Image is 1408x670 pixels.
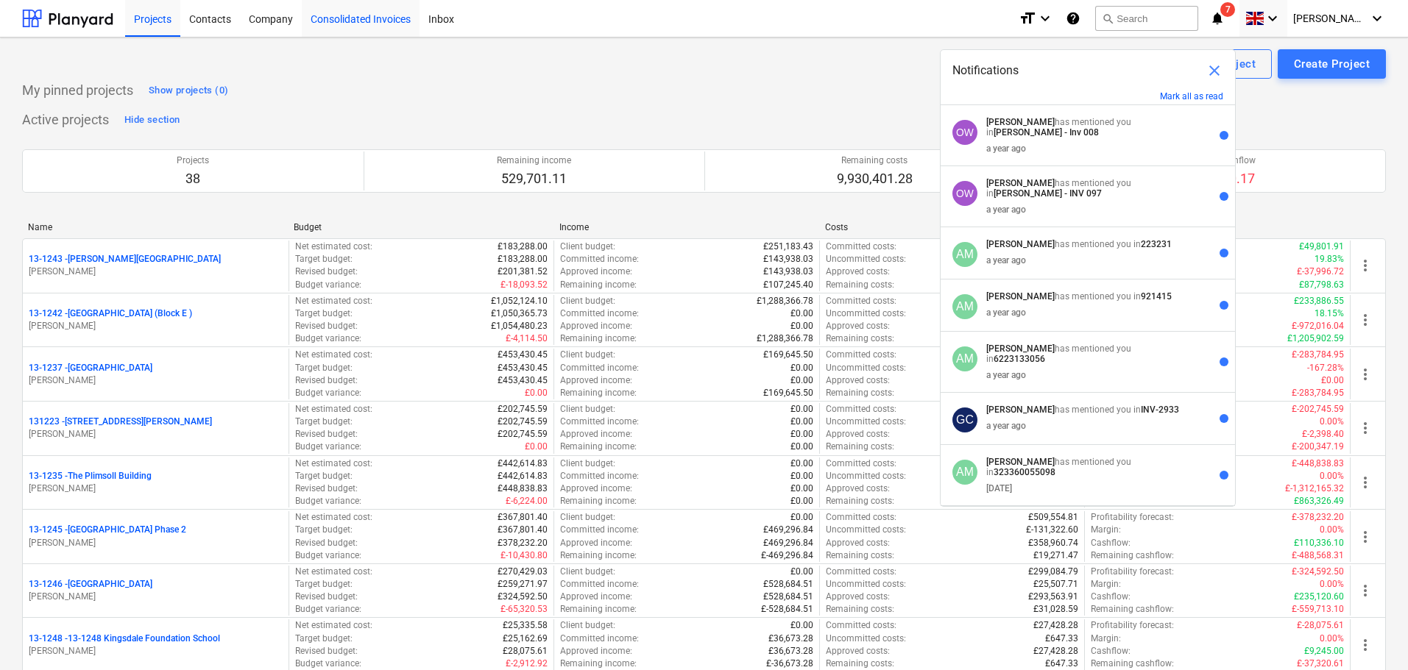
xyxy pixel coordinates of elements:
p: Revised budget : [295,320,358,332]
p: Committed income : [560,632,639,645]
div: a year ago [986,421,1026,431]
div: Chat Widget [1334,599,1408,670]
p: £453,430.45 [498,349,548,361]
p: Profitability forecast : [1091,619,1174,632]
p: £-2,398.40 [1302,428,1344,441]
p: £0.00 [790,457,813,470]
p: £863,326.49 [1294,495,1344,507]
p: £202,745.59 [498,403,548,416]
p: £143,938.03 [763,265,813,278]
p: £1,052,124.10 [491,295,548,307]
span: AM [956,248,974,260]
div: Income [559,222,813,232]
p: £0.00 [790,482,813,495]
p: has mentioned you in [986,405,1192,415]
div: a year ago [986,307,1026,318]
p: Remaining income : [560,279,637,291]
span: more_vert [1356,257,1374,274]
p: Uncommitted costs : [826,578,906,591]
button: Search [1095,6,1198,31]
p: Client budget : [560,295,615,307]
p: Target budget : [295,307,353,320]
div: Angelina Mills [952,242,977,267]
p: £528,684.51 [763,578,813,591]
p: Net estimated cost : [295,619,372,632]
p: Revised budget : [295,374,358,387]
p: Remaining costs : [826,441,894,453]
strong: [PERSON_NAME] [986,291,1055,302]
p: £0.00 [790,495,813,507]
p: Target budget : [295,578,353,591]
p: Net estimated cost : [295,240,372,253]
p: Projects [177,154,209,167]
div: 13-1245 -[GEOGRAPHIC_DATA] Phase 2[PERSON_NAME] [29,524,283,549]
p: £27,428.28 [1033,619,1078,632]
p: Revised budget : [295,265,358,278]
p: Remaining income : [560,549,637,562]
strong: INV-2933 [1141,405,1179,415]
p: Remaining cashflow : [1091,603,1174,616]
p: 13-1248 - 13-1248 Kingsdale Foundation School [29,632,220,645]
p: £448,838.83 [498,482,548,495]
p: £0.00 [790,307,813,320]
p: -167.28% [1307,362,1344,374]
div: 13-1243 -[PERSON_NAME][GEOGRAPHIC_DATA][PERSON_NAME] [29,253,283,278]
p: £0.00 [790,566,813,578]
p: Committed costs : [826,457,896,470]
strong: 223231 [1141,239,1172,249]
div: 13-1248 -13-1248 Kingsdale Foundation School[PERSON_NAME] [29,632,283,657]
div: Angelina Mills [952,460,977,485]
p: Remaining costs : [826,279,894,291]
p: has mentioned you in [986,239,1192,249]
p: Margin : [1091,524,1121,536]
p: [PERSON_NAME] [29,374,283,387]
p: Approved costs : [826,482,890,495]
p: 131223 - [STREET_ADDRESS][PERSON_NAME] [29,416,212,428]
div: Oliver Williams [952,181,977,206]
p: Profitability forecast : [1091,511,1174,524]
p: Approved income : [560,428,632,441]
p: Budget variance : [295,549,361,562]
p: £0.00 [1321,374,1344,387]
p: £251,183.43 [763,240,813,253]
p: Committed costs : [826,240,896,253]
p: Committed income : [560,470,639,482]
p: £367,801.40 [498,524,548,536]
p: Approved income : [560,265,632,278]
p: £-10,430.80 [500,549,548,562]
div: 13-1235 -The Plimsoll Building[PERSON_NAME] [29,470,283,495]
p: £0.00 [790,470,813,482]
p: 13-1242 - [GEOGRAPHIC_DATA] (Block E ) [29,307,192,320]
span: AM [956,352,974,365]
p: £169,645.50 [763,387,813,399]
p: 0.00% [1320,578,1344,591]
p: [PERSON_NAME] [29,537,283,549]
span: [PERSON_NAME] [1293,13,1367,24]
p: Uncommitted costs : [826,253,906,265]
p: Committed costs : [826,403,896,416]
p: Net estimated cost : [295,295,372,307]
p: Committed income : [560,578,639,591]
p: Committed income : [560,524,639,536]
p: £-131,322.60 [1026,524,1078,536]
p: 19.83% [1315,253,1344,265]
p: £453,430.45 [498,362,548,374]
p: 0.00% [1320,416,1344,428]
strong: [PERSON_NAME] [986,178,1055,188]
div: Angelina Mills [952,294,977,319]
span: GC [956,413,974,426]
p: Uncommitted costs : [826,524,906,536]
p: £442,614.83 [498,457,548,470]
p: £235,120.60 [1294,591,1344,603]
p: £143,938.03 [763,253,813,265]
strong: [PERSON_NAME] - INV 097 [994,188,1102,199]
p: £-972,016.04 [1292,320,1344,332]
div: Hide section [124,112,180,129]
p: £469,296.84 [763,524,813,536]
div: Create Project [1294,54,1370,74]
p: Budget variance : [295,441,361,453]
p: Committed costs : [826,619,896,632]
p: £25,507.71 [1033,578,1078,591]
div: 13-1237 -[GEOGRAPHIC_DATA][PERSON_NAME] [29,362,283,387]
strong: 6223133056 [994,354,1045,364]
